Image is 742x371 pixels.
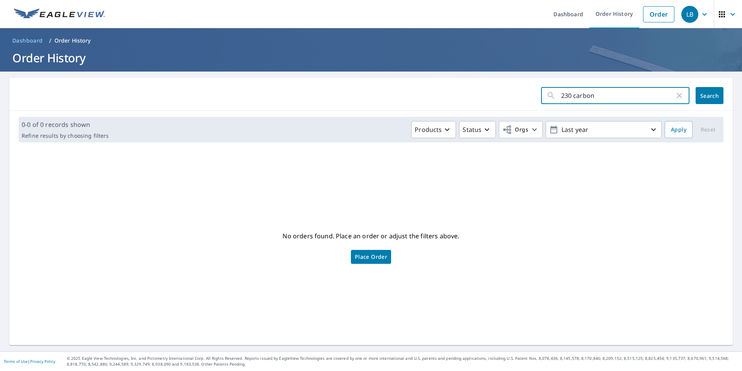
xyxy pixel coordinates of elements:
button: Search [696,87,723,104]
div: LB [681,6,698,23]
span: Dashboard [12,37,43,44]
a: Dashboard [9,34,46,47]
span: Search [702,92,717,99]
p: 0-0 of 0 records shown [22,120,109,129]
button: Orgs [499,121,543,138]
h1: Order History [9,50,733,66]
p: No orders found. Place an order or adjust the filters above. [283,230,459,242]
p: Status [463,125,482,134]
a: Privacy Policy [30,359,55,364]
button: Products [411,121,456,138]
p: Refine results by choosing filters [22,132,109,139]
button: Status [459,121,496,138]
img: EV Logo [14,9,105,20]
p: Last year [558,123,649,137]
nav: breadcrumb [9,34,733,47]
a: Terms of Use [4,359,28,364]
p: Order History [54,37,91,44]
a: Place Order [351,250,391,264]
span: Orgs [502,125,528,135]
p: Products [415,125,442,134]
button: Apply [665,121,693,138]
li: / [49,36,51,45]
p: | [4,359,55,364]
a: Order [643,6,674,22]
span: Apply [671,125,686,135]
span: Place Order [355,255,387,259]
p: © 2025 Eagle View Technologies, Inc. and Pictometry International Corp. All Rights Reserved. Repo... [67,356,738,367]
button: Last year [546,121,662,138]
input: Address, Report #, Claim ID, etc. [561,85,675,106]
